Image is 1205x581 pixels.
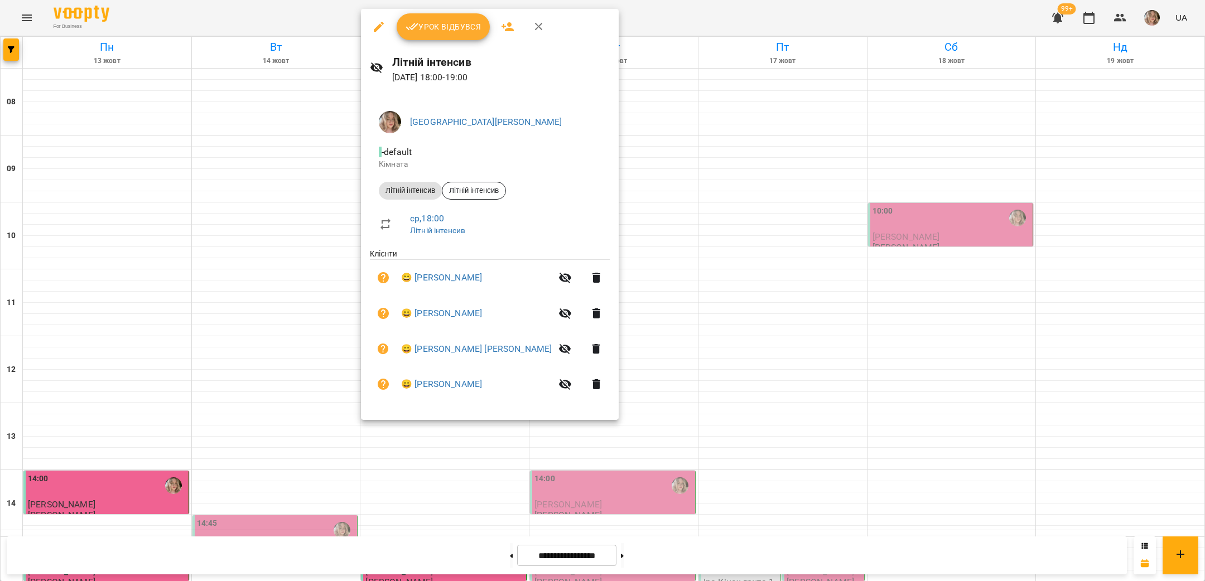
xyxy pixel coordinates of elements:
[410,117,562,127] a: [GEOGRAPHIC_DATA][PERSON_NAME]
[442,182,506,200] div: Літній інтенсив
[370,248,610,406] ul: Клієнти
[392,71,610,84] p: [DATE] 18:00 - 19:00
[397,13,490,40] button: Урок відбувся
[410,213,444,224] a: ср , 18:00
[370,336,397,362] button: Візит ще не сплачено. Додати оплату?
[401,271,482,284] a: 😀 [PERSON_NAME]
[406,20,481,33] span: Урок відбувся
[401,342,552,356] a: 😀 [PERSON_NAME] [PERSON_NAME]
[401,377,482,391] a: 😀 [PERSON_NAME]
[401,307,482,320] a: 😀 [PERSON_NAME]
[392,54,610,71] h6: Літній інтенсив
[410,226,465,235] a: Літній інтенсив
[370,264,397,291] button: Візит ще не сплачено. Додати оплату?
[379,186,442,196] span: Літній інтенсив
[379,111,401,133] img: 96e0e92443e67f284b11d2ea48a6c5b1.jpg
[370,371,397,398] button: Візит ще не сплачено. Додати оплату?
[370,300,397,327] button: Візит ще не сплачено. Додати оплату?
[379,147,414,157] span: - default
[379,159,601,170] p: Кімната
[442,186,505,196] span: Літній інтенсив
